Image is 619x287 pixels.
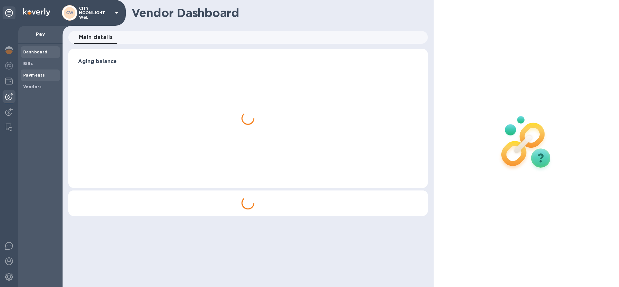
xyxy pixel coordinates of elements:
[23,31,57,37] p: Pay
[23,50,48,54] b: Dashboard
[23,61,33,66] b: Bills
[66,10,74,15] b: CW
[5,62,13,69] img: Foreign exchange
[23,8,50,16] img: Logo
[3,6,15,19] div: Unpin categories
[132,6,423,20] h1: Vendor Dashboard
[79,6,111,20] p: CITY MOONLIGHT W&L
[79,33,113,42] span: Main details
[23,73,45,78] b: Payments
[78,59,418,65] h3: Aging balance
[23,84,42,89] b: Vendors
[5,77,13,85] img: Wallets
